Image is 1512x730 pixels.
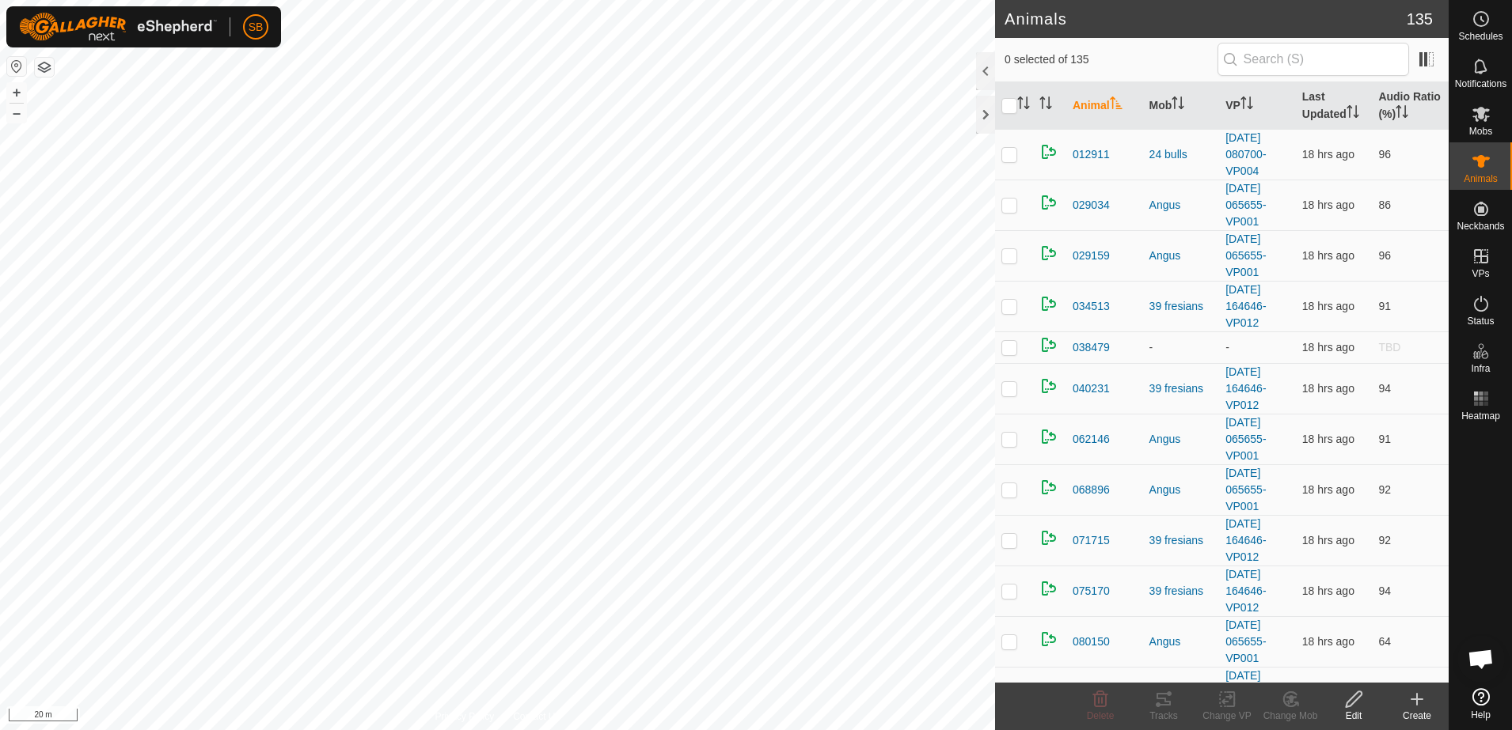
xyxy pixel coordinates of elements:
img: returning on [1039,142,1058,161]
a: [DATE] 065655-VP001 [1225,182,1266,228]
span: 3 Sept 2025, 12:43 pm [1302,300,1354,312]
p-sorticon: Activate to sort [1039,99,1052,112]
span: 3 Sept 2025, 12:43 pm [1302,249,1354,262]
span: 068896 [1073,482,1110,498]
span: 92 [1378,483,1391,496]
div: Angus [1149,482,1214,498]
div: Angus [1149,248,1214,264]
th: Mob [1143,82,1220,130]
div: - [1149,339,1214,356]
span: Status [1467,316,1494,326]
img: returning on [1039,579,1058,598]
div: Tracks [1132,709,1195,723]
a: [DATE] 164646-VP012 [1225,365,1266,411]
span: 86 [1378,199,1391,211]
span: 075170 [1073,583,1110,600]
span: VPs [1472,269,1489,278]
span: Mobs [1469,127,1492,136]
span: Infra [1471,364,1490,373]
div: 39 fresians [1149,583,1214,600]
a: [DATE] 065655-VP001 [1225,467,1266,513]
span: 3 Sept 2025, 12:43 pm [1302,382,1354,395]
a: [DATE] 080700-VP004 [1225,131,1266,177]
p-sorticon: Activate to sort [1240,99,1253,112]
span: 0 selected of 135 [1005,51,1218,68]
a: [DATE] 065655-VP001 [1225,233,1266,278]
div: Change Mob [1259,709,1322,723]
img: returning on [1039,528,1058,547]
span: 040231 [1073,380,1110,397]
span: 3 Sept 2025, 12:43 pm [1302,433,1354,445]
span: 038479 [1073,339,1110,356]
div: 24 bulls [1149,146,1214,163]
span: 135 [1407,7,1433,31]
a: Privacy Policy [435,709,494,724]
span: Neckbands [1457,221,1504,231]
a: Open chat [1457,635,1505,683]
th: Audio Ratio (%) [1372,82,1449,130]
p-sorticon: Activate to sort [1017,99,1030,112]
a: [DATE] 164646-VP012 [1225,568,1266,614]
p-sorticon: Activate to sort [1110,99,1123,112]
app-display-virtual-paddock-transition: - [1225,341,1229,354]
div: 39 fresians [1149,532,1214,549]
div: 39 fresians [1149,298,1214,315]
a: [DATE] 065655-VP001 [1225,416,1266,462]
div: Change VP [1195,709,1259,723]
p-sorticon: Activate to sort [1347,108,1359,120]
span: 91 [1378,433,1391,445]
div: Angus [1149,634,1214,650]
span: Notifications [1455,79,1506,89]
span: 071715 [1073,532,1110,549]
span: Delete [1087,710,1115,721]
span: 94 [1378,382,1391,395]
span: 080150 [1073,634,1110,650]
a: Contact Us [513,709,560,724]
span: 034513 [1073,298,1110,315]
span: 91 [1378,300,1391,312]
span: 029159 [1073,248,1110,264]
p-sorticon: Activate to sort [1396,108,1408,120]
span: Animals [1464,174,1498,183]
span: 64 [1378,635,1391,648]
button: Map Layers [35,58,54,77]
span: 3 Sept 2025, 12:42 pm [1302,483,1354,496]
span: 062146 [1073,431,1110,448]
div: Angus [1149,197,1214,214]
span: 3 Sept 2025, 12:43 pm [1302,199,1354,211]
span: 3 Sept 2025, 12:42 pm [1302,635,1354,648]
img: returning on [1039,376,1058,395]
button: + [7,83,26,102]
th: Animal [1066,82,1143,130]
h2: Animals [1005,9,1407,28]
a: [DATE] 065655-VP001 [1225,618,1266,664]
th: Last Updated [1296,82,1373,130]
span: 96 [1378,148,1391,161]
span: 96 [1378,249,1391,262]
a: [DATE] 164646-VP012 [1225,517,1266,563]
span: Heatmap [1461,411,1500,421]
span: 92 [1378,534,1391,547]
img: returning on [1039,427,1058,446]
span: 012911 [1073,146,1110,163]
div: Angus [1149,431,1214,448]
span: 3 Sept 2025, 12:43 pm [1302,341,1354,354]
div: Edit [1322,709,1385,723]
img: returning on [1039,630,1058,649]
img: returning on [1039,335,1058,354]
span: 3 Sept 2025, 12:42 pm [1302,148,1354,161]
button: – [7,104,26,123]
a: [DATE] 065655-VP001 [1225,669,1266,715]
a: Help [1449,682,1512,726]
img: Gallagher Logo [19,13,217,41]
div: 39 fresians [1149,380,1214,397]
div: Create [1385,709,1449,723]
span: 029034 [1073,197,1110,214]
a: [DATE] 164646-VP012 [1225,283,1266,329]
span: 3 Sept 2025, 12:43 pm [1302,584,1354,597]
th: VP [1219,82,1296,130]
img: returning on [1039,294,1058,313]
img: returning on [1039,680,1058,699]
span: Schedules [1458,32,1503,41]
img: returning on [1039,478,1058,497]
